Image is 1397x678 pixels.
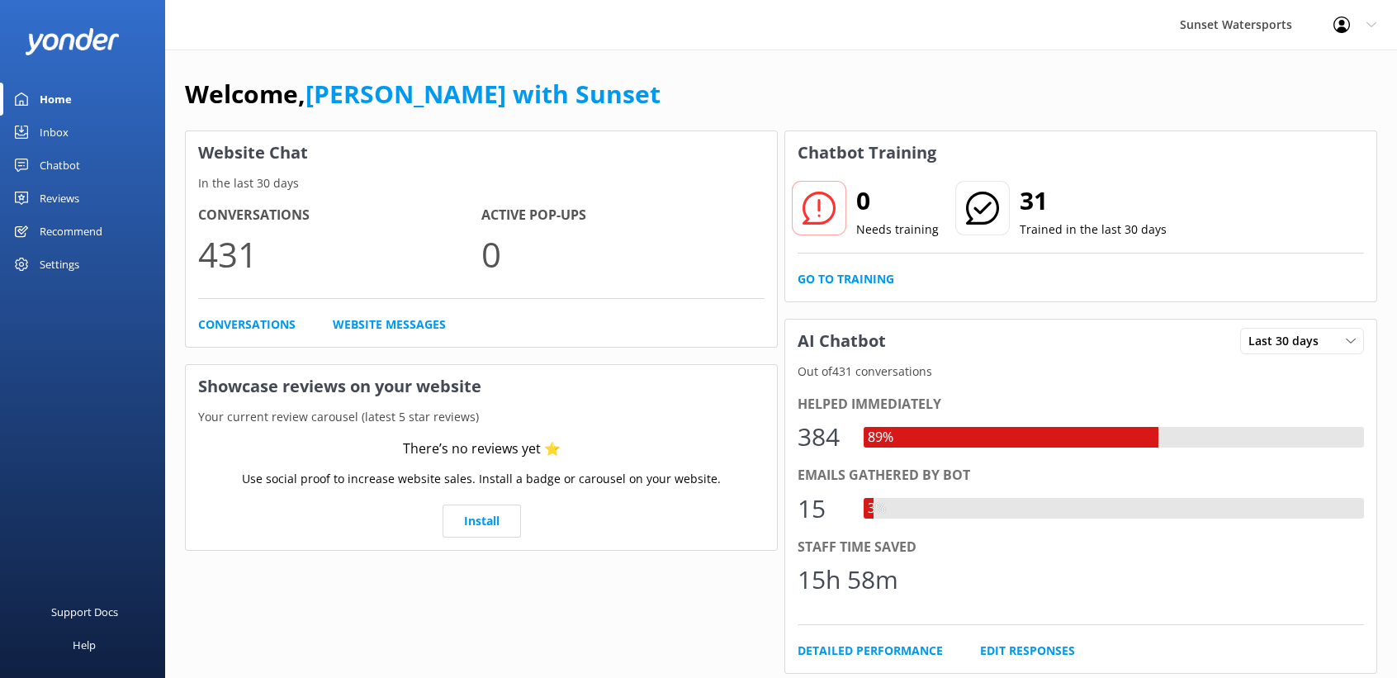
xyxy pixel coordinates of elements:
[856,181,939,220] h2: 0
[242,470,721,488] p: Use social proof to increase website sales. Install a badge or carousel on your website.
[798,537,1364,558] div: Staff time saved
[186,365,777,408] h3: Showcase reviews on your website
[198,226,481,282] p: 431
[443,505,521,538] a: Install
[798,489,847,529] div: 15
[798,394,1364,415] div: Helped immediately
[864,498,890,519] div: 3%
[785,131,949,174] h3: Chatbot Training
[1020,220,1167,239] p: Trained in the last 30 days
[186,131,777,174] h3: Website Chat
[481,226,765,282] p: 0
[856,220,939,239] p: Needs training
[198,205,481,226] h4: Conversations
[40,182,79,215] div: Reviews
[1248,332,1328,350] span: Last 30 days
[185,74,661,114] h1: Welcome,
[40,215,102,248] div: Recommend
[40,149,80,182] div: Chatbot
[1020,181,1167,220] h2: 31
[25,28,120,55] img: yonder-white-logo.png
[40,83,72,116] div: Home
[186,174,777,192] p: In the last 30 days
[403,439,561,460] div: There’s no reviews yet ⭐
[785,320,898,363] h3: AI Chatbot
[798,642,943,660] a: Detailed Performance
[333,315,446,334] a: Website Messages
[980,642,1075,660] a: Edit Responses
[798,270,894,288] a: Go to Training
[798,417,847,457] div: 384
[864,427,897,448] div: 89%
[198,315,296,334] a: Conversations
[785,363,1376,381] p: Out of 431 conversations
[481,205,765,226] h4: Active Pop-ups
[305,77,661,111] a: [PERSON_NAME] with Sunset
[51,595,118,628] div: Support Docs
[186,408,777,426] p: Your current review carousel (latest 5 star reviews)
[798,465,1364,486] div: Emails gathered by bot
[40,248,79,281] div: Settings
[798,560,898,600] div: 15h 58m
[73,628,96,661] div: Help
[40,116,69,149] div: Inbox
